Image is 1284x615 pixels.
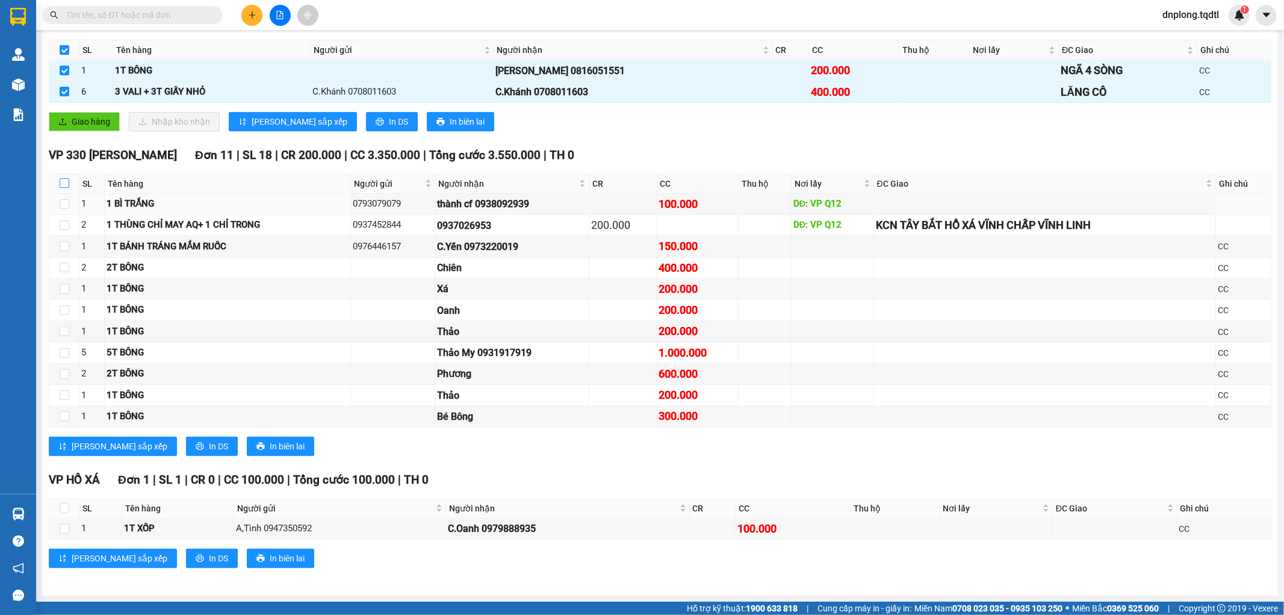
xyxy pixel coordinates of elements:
[659,260,737,276] div: 400.000
[107,261,349,275] div: 2T BÔNG
[81,85,111,99] div: 6
[303,11,312,19] span: aim
[344,148,347,162] span: |
[659,238,737,255] div: 150.000
[1199,64,1269,77] div: CC
[107,346,349,360] div: 5T BÔNG
[914,602,1062,615] span: Miền Nam
[247,549,314,568] button: printerIn biên lai
[449,502,677,515] span: Người nhận
[81,282,102,296] div: 1
[13,590,24,601] span: message
[1218,389,1269,402] div: CC
[1107,604,1159,613] strong: 0369 525 060
[659,366,737,382] div: 600.000
[107,367,349,381] div: 2T BÔNG
[943,502,1040,515] span: Nơi lấy
[243,148,272,162] span: SL 18
[58,117,67,127] span: upload
[690,499,736,519] th: CR
[12,78,25,91] img: warehouse-icon
[876,217,1214,234] div: KCN TÂY BẮT HỒ XÁ VĨNH CHẤP VĨNH LINH
[497,43,760,57] span: Người nhận
[113,40,311,60] th: Tên hàng
[81,410,102,424] div: 1
[252,115,347,128] span: [PERSON_NAME] sắp xếp
[366,112,418,131] button: printerIn DS
[185,473,188,487] span: |
[122,499,234,519] th: Tên hàng
[1218,325,1269,339] div: CC
[437,388,587,403] div: Thảo
[1218,283,1269,296] div: CC
[49,473,100,487] span: VP HỒ XÁ
[659,196,737,213] div: 100.000
[437,324,587,339] div: Thảo
[115,85,308,99] div: 3 VALI + 3T GIẤY NHỎ
[1218,261,1269,275] div: CC
[196,442,204,452] span: printer
[159,473,182,487] span: SL 1
[107,303,349,317] div: 1T BÔNG
[50,11,58,19] span: search
[1216,174,1271,194] th: Ghi chú
[49,437,177,456] button: sort-ascending[PERSON_NAME] sắp xếp
[186,549,238,568] button: printerIn DS
[256,554,265,564] span: printer
[107,410,349,424] div: 1T BÔNG
[209,440,228,453] span: In DS
[153,473,156,487] span: |
[1218,346,1269,360] div: CC
[107,197,349,211] div: 1 BÌ TRẮNG
[436,117,445,127] span: printer
[877,177,1203,190] span: ĐC Giao
[437,218,587,233] div: 0937026953
[1061,62,1195,79] div: NGÃ 4 SÒNG
[270,5,291,26] button: file-add
[376,117,384,127] span: printer
[437,409,587,424] div: Bé Bông
[389,115,408,128] span: In DS
[13,563,24,574] span: notification
[270,552,305,565] span: In biên lai
[49,148,177,162] span: VP 330 [PERSON_NAME]
[58,442,67,452] span: sort-ascending
[550,148,574,162] span: TH 0
[275,148,278,162] span: |
[107,240,349,254] div: 1T BÁNH TRÁNG MẮM RUỐC
[659,323,737,340] div: 200.000
[437,239,587,254] div: C.Yến 0973220019
[81,325,102,339] div: 1
[354,177,423,190] span: Người gửi
[496,63,771,78] div: [PERSON_NAME] 0816051551
[124,522,231,536] div: 1T XỐP
[209,552,228,565] span: In DS
[350,148,420,162] span: CC 3.350.000
[437,303,587,318] div: Oanh
[851,499,940,519] th: Thu hộ
[72,552,167,565] span: [PERSON_NAME] sắp xếp
[1061,84,1195,101] div: LĂNG CÔ
[81,64,111,78] div: 1
[809,40,899,60] th: CC
[1179,522,1269,535] div: CC
[427,112,494,131] button: printerIn biên lai
[1242,5,1247,14] span: 1
[817,602,911,615] span: Cung cấp máy in - giấy in:
[795,177,861,190] span: Nơi lấy
[314,43,482,57] span: Người gửi
[1241,5,1249,14] sup: 1
[429,148,541,162] span: Tổng cước 3.550.000
[1256,5,1277,26] button: caret-down
[952,604,1062,613] strong: 0708 023 035 - 0935 103 250
[1218,410,1269,423] div: CC
[437,345,587,360] div: Thảo My 0931917919
[589,174,657,194] th: CR
[81,367,102,381] div: 2
[293,473,395,487] span: Tổng cước 100.000
[1062,43,1185,57] span: ĐC Giao
[72,440,167,453] span: [PERSON_NAME] sắp xếp
[79,40,113,60] th: SL
[793,218,872,233] div: DĐ: VP Q12
[1199,86,1269,99] div: CC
